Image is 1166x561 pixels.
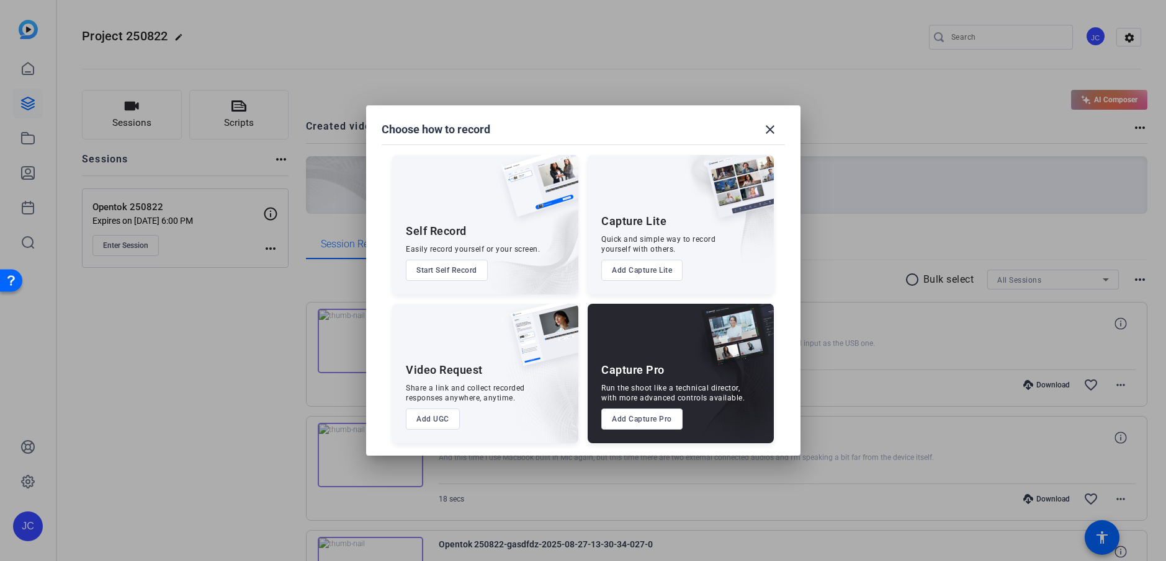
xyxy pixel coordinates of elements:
div: Quick and simple way to record yourself with others. [601,234,715,254]
button: Add Capture Pro [601,409,683,430]
img: ugc-content.png [501,304,578,379]
img: embarkstudio-capture-lite.png [663,155,774,279]
img: embarkstudio-capture-pro.png [682,319,774,443]
img: capture-lite.png [697,155,774,231]
div: Self Record [406,224,467,239]
div: Run the shoot like a technical director, with more advanced controls available. [601,383,745,403]
mat-icon: close [763,122,778,137]
button: Start Self Record [406,260,488,281]
h1: Choose how to record [382,122,490,137]
div: Video Request [406,363,483,378]
button: Add UGC [406,409,460,430]
button: Add Capture Lite [601,260,683,281]
div: Capture Pro [601,363,665,378]
div: Easily record yourself or your screen. [406,244,540,254]
img: capture-pro.png [692,304,774,379]
img: embarkstudio-self-record.png [470,182,578,294]
div: Share a link and collect recorded responses anywhere, anytime. [406,383,525,403]
div: Capture Lite [601,214,666,229]
img: embarkstudio-ugc-content.png [506,342,578,443]
img: self-record.png [493,155,578,229]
